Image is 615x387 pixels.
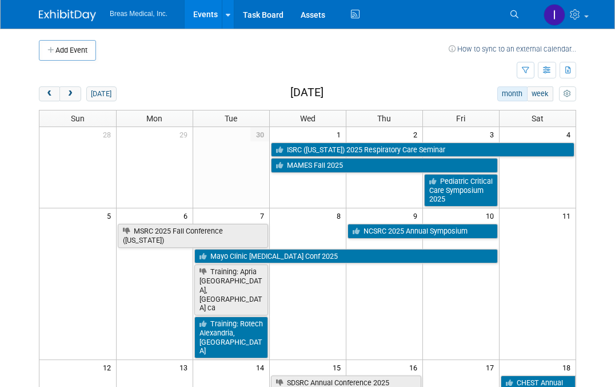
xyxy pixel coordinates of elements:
i: Personalize Calendar [564,90,571,98]
span: 14 [255,360,269,374]
a: ISRC ([US_STATE]) 2025 Respiratory Care Seminar [271,143,575,157]
button: next [59,86,81,101]
span: 15 [332,360,346,374]
span: 28 [102,127,116,141]
span: Wed [300,114,316,123]
a: How to sync to an external calendar... [449,45,576,53]
span: 11 [561,208,576,223]
h2: [DATE] [290,86,324,99]
span: 8 [336,208,346,223]
button: myCustomButton [559,86,576,101]
span: 5 [106,208,116,223]
span: 16 [408,360,422,374]
span: 13 [178,360,193,374]
span: 18 [561,360,576,374]
span: Thu [377,114,391,123]
span: 4 [565,127,576,141]
span: 6 [182,208,193,223]
button: prev [39,86,60,101]
span: 7 [259,208,269,223]
button: month [497,86,528,101]
a: Training: Rotech Alexandria, [GEOGRAPHIC_DATA] [194,317,268,358]
a: Training: Apria [GEOGRAPHIC_DATA], [GEOGRAPHIC_DATA] ca [194,264,268,315]
span: Sat [532,114,544,123]
span: 10 [485,208,499,223]
a: Pediatric Critical Care Symposium 2025 [424,174,498,207]
button: [DATE] [86,86,117,101]
span: 1 [336,127,346,141]
span: Fri [456,114,465,123]
a: Mayo Clinic [MEDICAL_DATA] Conf 2025 [194,249,498,264]
span: Breas Medical, Inc. [110,10,167,18]
span: 29 [178,127,193,141]
span: 2 [412,127,422,141]
span: Sun [71,114,85,123]
span: 9 [412,208,422,223]
img: ExhibitDay [39,10,96,21]
a: MAMES Fall 2025 [271,158,498,173]
span: 30 [250,127,269,141]
a: MSRC 2025 Fall Conference ([US_STATE]) [118,224,268,247]
button: Add Event [39,40,96,61]
span: 17 [485,360,499,374]
span: 12 [102,360,116,374]
span: Mon [146,114,162,123]
span: 3 [489,127,499,141]
img: Inga Dolezar [544,4,565,26]
span: Tue [225,114,237,123]
a: NCSRC 2025 Annual Symposium [348,224,498,239]
button: week [527,86,553,101]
